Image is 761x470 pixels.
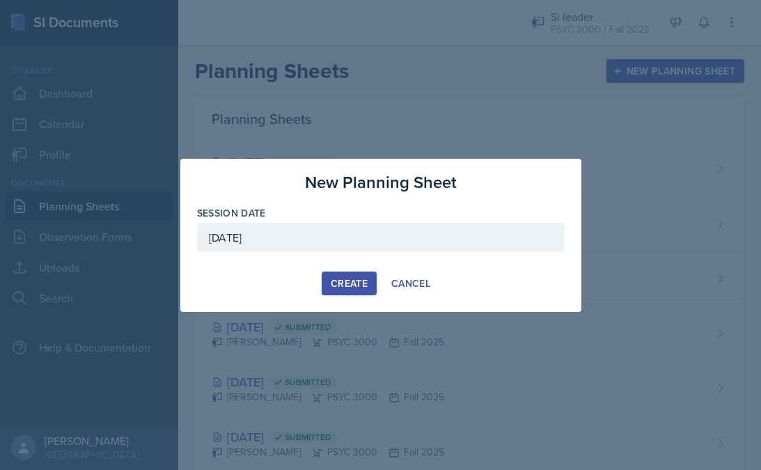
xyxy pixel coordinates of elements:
[391,278,430,289] div: Cancel
[322,272,377,295] button: Create
[331,278,368,289] div: Create
[305,170,457,195] h3: New Planning Sheet
[197,206,266,220] label: Session Date
[382,272,439,295] button: Cancel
